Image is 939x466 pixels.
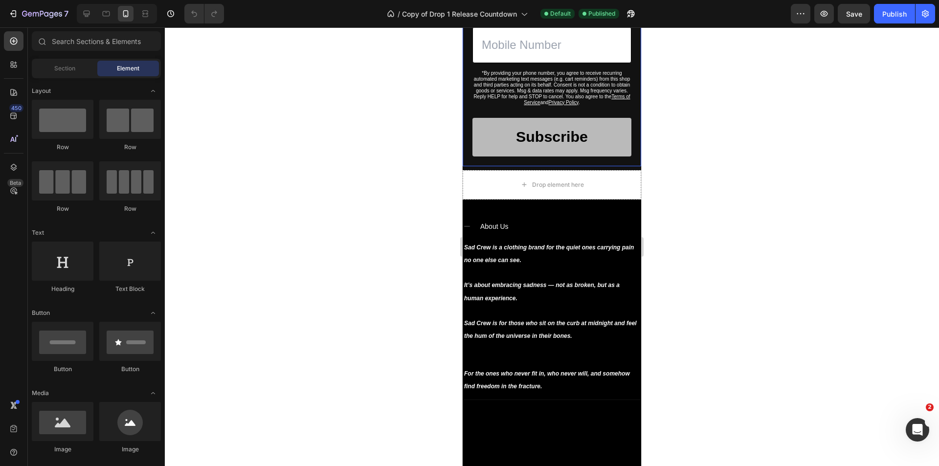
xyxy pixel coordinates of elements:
iframe: Intercom live chat [906,418,929,442]
p: 7 [64,8,68,20]
span: Toggle open [145,385,161,401]
div: Row [99,143,161,152]
span: Copy of Drop 1 Release Countdown [402,9,517,19]
span: 2 [926,403,934,411]
div: Publish [882,9,907,19]
span: Text [32,228,44,237]
span: Toggle open [145,83,161,99]
div: Image [32,445,93,454]
div: Heading [32,285,93,293]
strong: It’s about embracing sadness — not as broken, but as a human experience. [1,254,157,274]
span: Toggle open [145,225,161,241]
a: Privacy Policy [86,72,116,78]
div: Row [99,204,161,213]
div: Beta [7,179,23,187]
div: 450 [9,104,23,112]
input: Search Sections & Elements [32,31,161,51]
div: Text Block [99,285,161,293]
div: Button [99,365,161,374]
span: Element [117,64,139,73]
div: Row [32,204,93,213]
span: Button [32,309,50,317]
span: Published [588,9,615,18]
div: Drop element here [69,154,121,161]
span: Save [846,10,862,18]
span: Toggle open [145,305,161,321]
button: Publish [874,4,915,23]
input: Subscribe [10,90,169,129]
strong: For the ones who never fit in, who never will, and somehow find freedom in the fracture. [1,343,167,362]
strong: Sad Crew is for those who sit on the curb at midnight and feel the hum of the universe in their b... [1,292,174,312]
div: Button [32,365,93,374]
div: Image [99,445,161,454]
button: 7 [4,4,73,23]
span: Layout [32,87,51,95]
div: Undo/Redo [184,4,224,23]
a: Terms of Service [61,67,167,78]
strong: Sad Crew is a clothing brand for the quiet ones carrying pain no one else can see. [1,217,171,236]
button: Save [838,4,870,23]
span: Section [54,64,75,73]
span: About Us [18,195,46,203]
div: Row [32,143,93,152]
iframe: Design area [463,27,641,466]
span: Media [32,389,49,398]
span: Default [550,9,571,18]
span: / [398,9,400,19]
div: *By providing your phone number, you agree to receive recurring automated marketing text messages... [10,43,169,78]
